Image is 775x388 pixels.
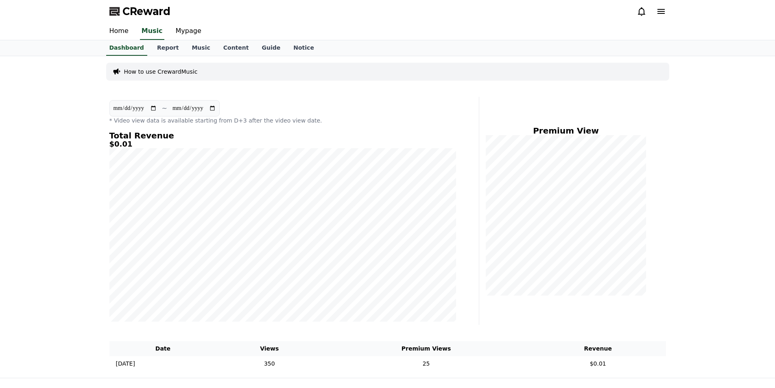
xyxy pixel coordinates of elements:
[322,341,530,356] th: Premium Views
[162,103,167,113] p: ~
[530,356,666,371] td: $0.01
[109,341,217,356] th: Date
[106,40,147,56] a: Dashboard
[217,40,255,56] a: Content
[287,40,321,56] a: Notice
[151,40,186,56] a: Report
[122,5,170,18] span: CReward
[216,356,322,371] td: 350
[109,131,456,140] h4: Total Revenue
[216,341,322,356] th: Views
[486,126,646,135] h4: Premium View
[124,68,198,76] a: How to use CrewardMusic
[109,140,456,148] h5: $0.01
[140,23,164,40] a: Music
[169,23,208,40] a: Mypage
[109,5,170,18] a: CReward
[109,116,456,125] p: * Video view data is available starting from D+3 after the video view date.
[322,356,530,371] td: 25
[103,23,135,40] a: Home
[185,40,216,56] a: Music
[116,360,135,368] p: [DATE]
[530,341,666,356] th: Revenue
[255,40,287,56] a: Guide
